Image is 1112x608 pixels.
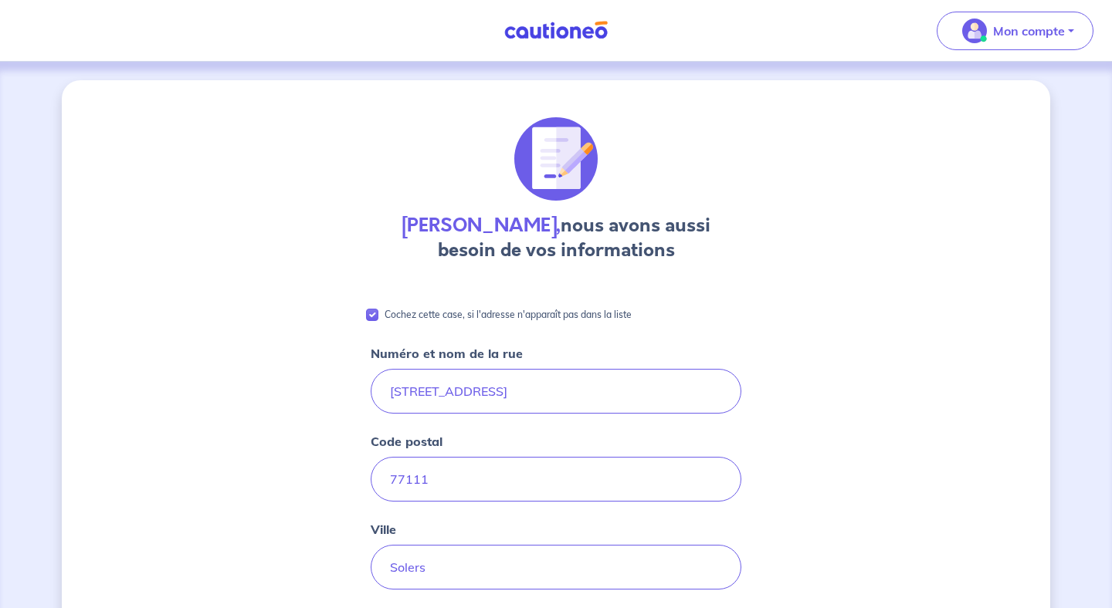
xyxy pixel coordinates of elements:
p: Cochez cette case, si l'adresse n'apparaît pas dans la liste [385,306,632,324]
input: 59000 [371,457,741,502]
strong: Numéro et nom de la rue [371,346,523,361]
p: Mon compte [993,22,1065,40]
strong: [PERSON_NAME], [402,212,561,238]
input: 54 rue nationale [371,369,741,414]
input: Lille [371,545,741,589]
img: illu_document_signature.svg [514,117,598,201]
strong: Ville [371,522,396,537]
img: illu_account_valid_menu.svg [962,19,987,43]
button: illu_account_valid_menu.svgMon compte [937,12,1093,50]
strong: Code postal [371,434,442,449]
img: Cautioneo [498,21,614,40]
h4: nous avons aussi besoin de vos informations [371,213,741,262]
